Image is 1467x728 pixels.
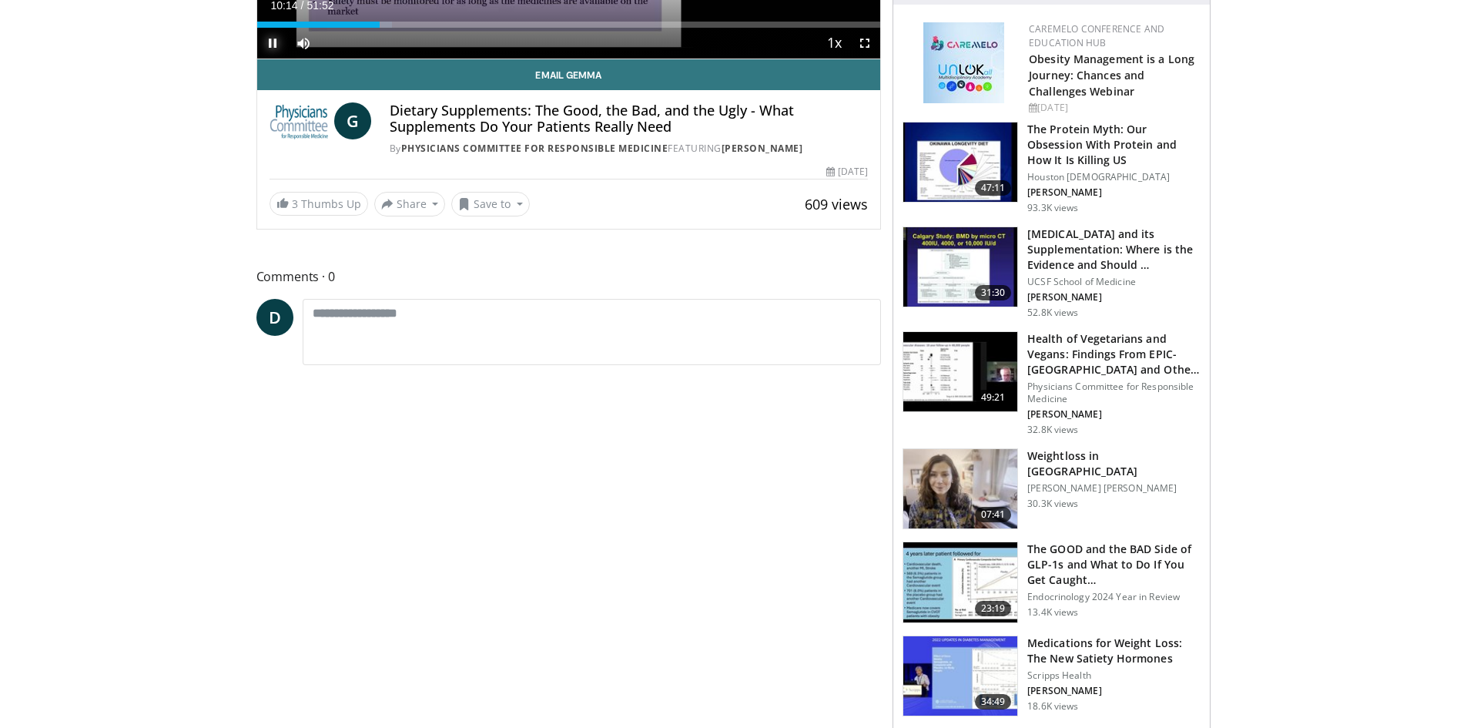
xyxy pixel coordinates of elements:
[1027,331,1201,377] h3: Health of Vegetarians and Vegans: Findings From EPIC-[GEOGRAPHIC_DATA] and Othe…
[975,507,1012,522] span: 07:41
[903,449,1017,529] img: 9983fed1-7565-45be-8934-aef1103ce6e2.150x105_q85_crop-smart_upscale.jpg
[975,285,1012,300] span: 31:30
[451,192,530,216] button: Save to
[849,28,880,59] button: Fullscreen
[334,102,371,139] a: G
[975,390,1012,405] span: 49:21
[903,331,1201,436] a: 49:21 Health of Vegetarians and Vegans: Findings From EPIC-[GEOGRAPHIC_DATA] and Othe… Physicians...
[826,165,868,179] div: [DATE]
[1027,636,1201,666] h3: Medications for Weight Loss: The New Satiety Hormones
[903,636,1017,716] img: 07e42906-ef03-456f-8d15-f2a77df6705a.150x105_q85_crop-smart_upscale.jpg
[1027,482,1201,495] p: [PERSON_NAME] [PERSON_NAME]
[975,180,1012,196] span: 47:11
[903,542,1017,622] img: 756cb5e3-da60-49d4-af2c-51c334342588.150x105_q85_crop-smart_upscale.jpg
[1027,700,1078,713] p: 18.6K views
[903,226,1201,319] a: 31:30 [MEDICAL_DATA] and its Supplementation: Where is the Evidence and Should … UCSF School of M...
[903,542,1201,623] a: 23:19 The GOOD and the BAD Side of GLP-1s and What to Do If You Get Caught… Endocrinology 2024 Ye...
[288,28,319,59] button: Mute
[1027,498,1078,510] p: 30.3K views
[1027,307,1078,319] p: 52.8K views
[1027,685,1201,697] p: [PERSON_NAME]
[1027,226,1201,273] h3: [MEDICAL_DATA] and its Supplementation: Where is the Evidence and Should …
[1029,52,1194,99] a: Obesity Management is a Long Journey: Chances and Challenges Webinar
[1027,669,1201,682] p: Scripps Health
[1029,22,1164,49] a: CaReMeLO Conference and Education Hub
[257,59,881,90] a: Email Gemma
[975,694,1012,710] span: 34:49
[1027,424,1078,436] p: 32.8K views
[1027,276,1201,288] p: UCSF School of Medicine
[270,102,328,139] img: Physicians Committee for Responsible Medicine
[1027,291,1201,304] p: [PERSON_NAME]
[256,267,882,287] span: Comments 0
[903,122,1201,214] a: 47:11 The Protein Myth: Our Obsession With Protein and How It Is Killing US Houston [DEMOGRAPHIC_...
[1027,171,1201,183] p: Houston [DEMOGRAPHIC_DATA]
[805,195,868,213] span: 609 views
[903,227,1017,307] img: 4bb25b40-905e-443e-8e37-83f056f6e86e.150x105_q85_crop-smart_upscale.jpg
[1027,408,1201,421] p: [PERSON_NAME]
[401,142,668,155] a: Physicians Committee for Responsible Medicine
[923,22,1004,103] img: 45df64a9-a6de-482c-8a90-ada250f7980c.png.150x105_q85_autocrop_double_scale_upscale_version-0.2.jpg
[374,192,446,216] button: Share
[1027,448,1201,479] h3: Weightloss in [GEOGRAPHIC_DATA]
[903,448,1201,530] a: 07:41 Weightloss in [GEOGRAPHIC_DATA] [PERSON_NAME] [PERSON_NAME] 30.3K views
[1027,606,1078,619] p: 13.4K views
[1029,101,1197,115] div: [DATE]
[257,28,288,59] button: Pause
[1027,381,1201,405] p: Physicians Committee for Responsible Medicine
[270,192,368,216] a: 3 Thumbs Up
[1027,122,1201,168] h3: The Protein Myth: Our Obsession With Protein and How It Is Killing US
[975,601,1012,616] span: 23:19
[903,122,1017,203] img: b7b8b05e-5021-418b-a89a-60a270e7cf82.150x105_q85_crop-smart_upscale.jpg
[1027,591,1201,603] p: Endocrinology 2024 Year in Review
[1027,542,1201,588] h3: The GOOD and the BAD Side of GLP-1s and What to Do If You Get Caught…
[257,22,881,28] div: Progress Bar
[256,299,293,336] a: D
[292,196,298,211] span: 3
[1027,202,1078,214] p: 93.3K views
[722,142,803,155] a: [PERSON_NAME]
[1027,186,1201,199] p: [PERSON_NAME]
[819,28,849,59] button: Playback Rate
[390,102,868,136] h4: Dietary Supplements: The Good, the Bad, and the Ugly - What Supplements Do Your Patients Really Need
[903,332,1017,412] img: 606f2b51-b844-428b-aa21-8c0c72d5a896.150x105_q85_crop-smart_upscale.jpg
[903,636,1201,717] a: 34:49 Medications for Weight Loss: The New Satiety Hormones Scripps Health [PERSON_NAME] 18.6K views
[390,142,868,156] div: By FEATURING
